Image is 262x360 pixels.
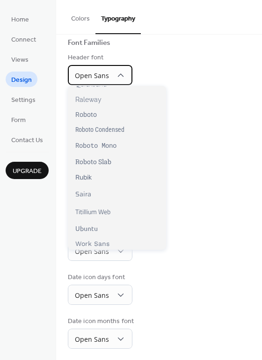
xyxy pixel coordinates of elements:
div: Date icon days font [68,273,131,282]
span: Raleway [75,96,102,103]
a: Home [6,11,35,27]
div: Date icon months font [68,317,134,326]
a: Form [6,112,31,127]
span: Settings [11,95,36,105]
span: Open Sans [75,247,109,256]
a: Connect [6,31,42,47]
span: Open Sans [75,71,109,80]
div: Font Families [68,38,110,48]
span: Home [11,15,29,25]
button: Upgrade [6,162,49,179]
span: Ubuntu [75,224,98,232]
span: Rubik [75,173,92,181]
span: Views [11,55,29,65]
span: Roboto Mono [75,141,116,150]
a: Contact Us [6,132,49,147]
span: Form [11,115,26,125]
span: Connect [11,35,36,45]
span: Titillium Web [75,207,110,216]
span: Contact Us [11,136,43,145]
div: Header font [68,53,131,63]
span: Roboto Condensed [75,126,124,133]
span: Upgrade [13,166,42,176]
span: Roboto [75,111,97,118]
a: Settings [6,92,41,107]
span: Work Sans [75,240,109,247]
span: Open Sans [75,335,109,344]
span: Roboto Slab [75,157,111,166]
a: Views [6,51,34,67]
span: Design [11,75,32,85]
a: Design [6,72,37,87]
span: Saira [75,189,91,199]
span: Open Sans [75,291,109,300]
